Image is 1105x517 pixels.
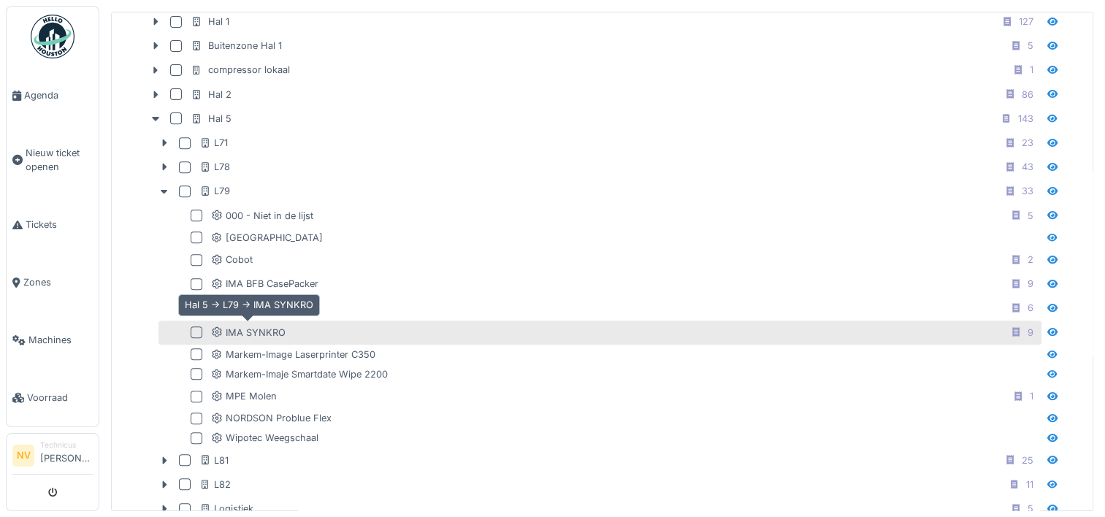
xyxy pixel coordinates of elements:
[211,209,313,223] div: 000 - Niet in de lijst
[26,218,93,231] span: Tickets
[1019,15,1033,28] div: 127
[191,63,290,77] div: compressor lokaal
[1028,277,1033,291] div: 9
[27,391,93,405] span: Voorraad
[1028,502,1033,516] div: 5
[191,112,232,126] div: Hal 5
[199,478,231,491] div: L82
[1022,88,1033,102] div: 86
[1018,112,1033,126] div: 143
[1028,39,1033,53] div: 5
[211,367,388,381] div: Markem-Imaje Smartdate Wipe 2200
[31,15,74,58] img: Badge_color-CXgf-gQk.svg
[7,311,99,369] a: Machines
[1030,389,1033,403] div: 1
[199,184,230,198] div: L79
[26,146,93,174] span: Nieuw ticket openen
[211,277,318,291] div: IMA BFB CasePacker
[191,39,282,53] div: Buitenzone Hal 1
[1028,253,1033,267] div: 2
[199,136,228,150] div: L71
[1028,301,1033,315] div: 6
[1022,184,1033,198] div: 33
[23,275,93,289] span: Zones
[12,440,93,475] a: NV Technicus[PERSON_NAME]
[1022,453,1033,467] div: 25
[12,445,34,467] li: NV
[211,253,253,267] div: Cobot
[1028,209,1033,223] div: 5
[1026,478,1033,491] div: 11
[211,326,286,340] div: IMA SYNKRO
[199,160,230,174] div: L78
[211,348,375,361] div: Markem-Image Laserprinter C350
[178,294,320,315] div: Hal 5 -> L79 -> IMA SYNKRO
[199,453,229,467] div: L81
[7,253,99,311] a: Zones
[1022,160,1033,174] div: 43
[1022,136,1033,150] div: 23
[7,66,99,124] a: Agenda
[40,440,93,471] li: [PERSON_NAME]
[28,333,93,347] span: Machines
[7,369,99,426] a: Voorraad
[40,440,93,451] div: Technicus
[199,502,253,516] div: Logistiek
[211,389,277,403] div: MPE Molen
[211,231,323,245] div: [GEOGRAPHIC_DATA]
[211,431,318,445] div: Wipotec Weegschaal
[1030,63,1033,77] div: 1
[24,88,93,102] span: Agenda
[7,124,99,196] a: Nieuw ticket openen
[191,15,229,28] div: Hal 1
[191,88,232,102] div: Hal 2
[1028,326,1033,340] div: 9
[7,196,99,253] a: Tickets
[211,411,332,425] div: NORDSON Problue Flex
